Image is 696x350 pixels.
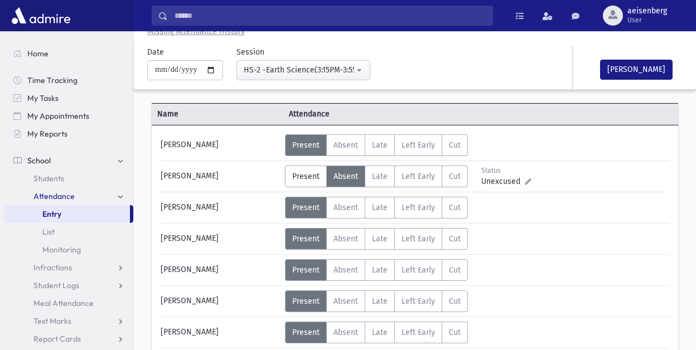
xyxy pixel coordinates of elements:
[155,134,285,156] div: [PERSON_NAME]
[372,172,388,181] span: Late
[449,172,461,181] span: Cut
[481,166,531,176] div: Status
[33,298,94,308] span: Meal Attendance
[292,234,320,244] span: Present
[292,140,320,150] span: Present
[449,203,461,212] span: Cut
[402,203,435,212] span: Left Early
[285,259,468,281] div: AttTypes
[372,234,388,244] span: Late
[4,45,133,62] a: Home
[333,328,358,337] span: Absent
[152,108,283,120] span: Name
[4,187,133,205] a: Attendance
[333,296,358,306] span: Absent
[292,172,320,181] span: Present
[27,155,51,166] span: School
[155,197,285,218] div: [PERSON_NAME]
[333,234,358,244] span: Absent
[4,169,133,187] a: Students
[27,75,78,85] span: Time Tracking
[4,294,133,312] a: Meal Attendance
[4,125,133,143] a: My Reports
[27,129,67,139] span: My Reports
[285,290,468,312] div: AttTypes
[292,265,320,275] span: Present
[333,265,358,275] span: Absent
[449,234,461,244] span: Cut
[4,107,133,125] a: My Appointments
[449,296,461,306] span: Cut
[372,203,388,212] span: Late
[285,228,468,250] div: AttTypes
[449,140,461,150] span: Cut
[4,259,133,276] a: Infractions
[33,334,81,344] span: Report Cards
[372,296,388,306] span: Late
[27,93,59,103] span: My Tasks
[4,71,133,89] a: Time Tracking
[4,152,133,169] a: School
[449,265,461,275] span: Cut
[42,245,81,255] span: Monitoring
[244,64,354,76] div: HS-2 -Earth Science(3:15PM-3:55PM)
[283,108,415,120] span: Attendance
[143,27,245,36] a: Missing Attendance History
[4,205,130,223] a: Entry
[402,234,435,244] span: Left Early
[285,322,468,343] div: AttTypes
[9,4,73,27] img: AdmirePro
[4,223,133,241] a: List
[285,166,468,187] div: AttTypes
[292,328,320,337] span: Present
[333,140,358,150] span: Absent
[155,290,285,312] div: [PERSON_NAME]
[4,89,133,107] a: My Tasks
[627,7,667,16] span: aeisenberg
[372,140,388,150] span: Late
[155,259,285,281] div: [PERSON_NAME]
[402,265,435,275] span: Left Early
[33,191,75,201] span: Attendance
[33,280,79,290] span: Student Logs
[285,134,468,156] div: AttTypes
[4,241,133,259] a: Monitoring
[481,176,525,187] span: Unexcused
[402,140,435,150] span: Left Early
[333,203,358,212] span: Absent
[236,60,370,80] button: HS-2 -Earth Science(3:15PM-3:55PM)
[627,16,667,25] span: User
[236,46,264,58] label: Session
[147,27,245,36] u: Missing Attendance History
[155,166,285,187] div: [PERSON_NAME]
[4,276,133,294] a: Student Logs
[27,48,49,59] span: Home
[155,322,285,343] div: [PERSON_NAME]
[600,60,673,80] button: [PERSON_NAME]
[33,316,71,326] span: Test Marks
[402,296,435,306] span: Left Early
[372,265,388,275] span: Late
[292,296,320,306] span: Present
[33,262,72,273] span: Infractions
[168,6,492,26] input: Search
[402,172,435,181] span: Left Early
[285,197,468,218] div: AttTypes
[33,173,64,183] span: Students
[4,330,133,348] a: Report Cards
[4,312,133,330] a: Test Marks
[333,172,358,181] span: Absent
[42,227,55,237] span: List
[42,209,61,219] span: Entry
[147,46,164,58] label: Date
[27,111,89,121] span: My Appointments
[155,228,285,250] div: [PERSON_NAME]
[292,203,320,212] span: Present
